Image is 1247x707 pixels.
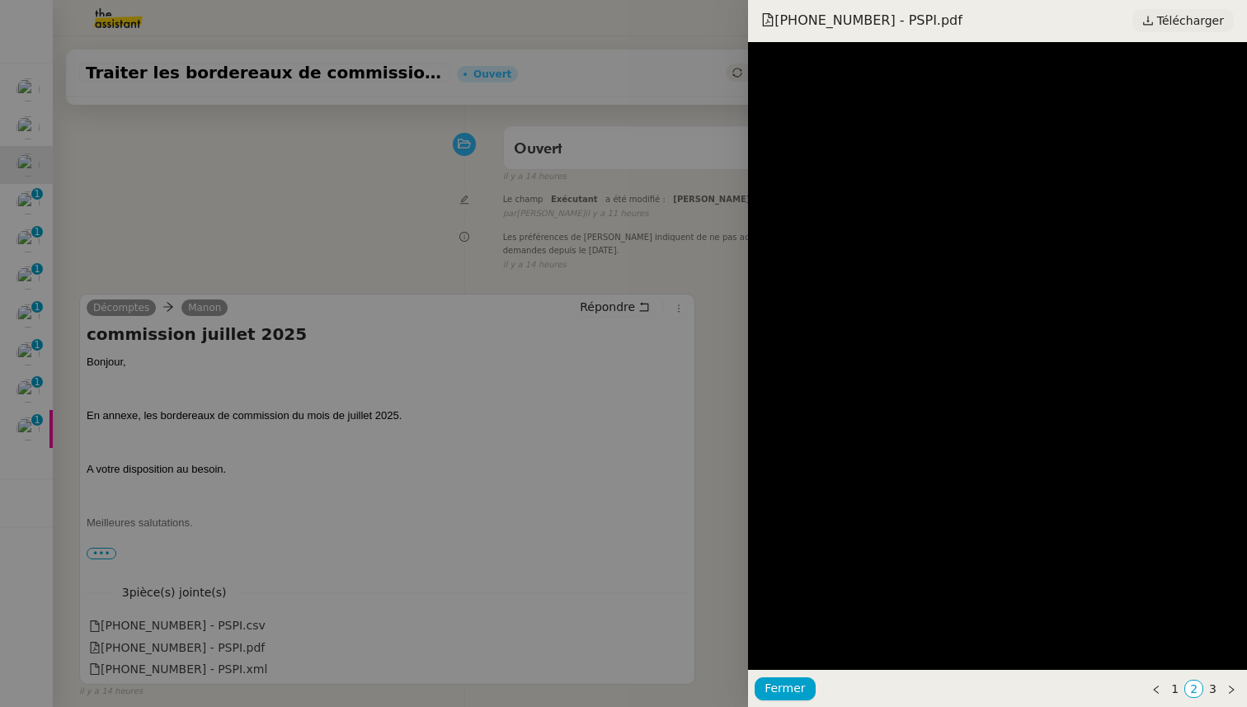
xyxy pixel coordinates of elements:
button: Fermer [755,677,815,700]
span: [PHONE_NUMBER] - PSPI.pdf [761,12,962,30]
span: Télécharger [1157,10,1224,31]
a: 1 [1166,681,1183,697]
li: 2 [1184,680,1203,698]
a: 2 [1185,681,1202,697]
a: 3 [1204,681,1221,697]
span: Fermer [765,679,805,698]
a: Télécharger [1132,9,1234,32]
li: 1 [1165,680,1184,698]
button: Page précédente [1147,680,1165,698]
button: Page suivante [1222,680,1240,698]
li: 3 [1203,680,1222,698]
